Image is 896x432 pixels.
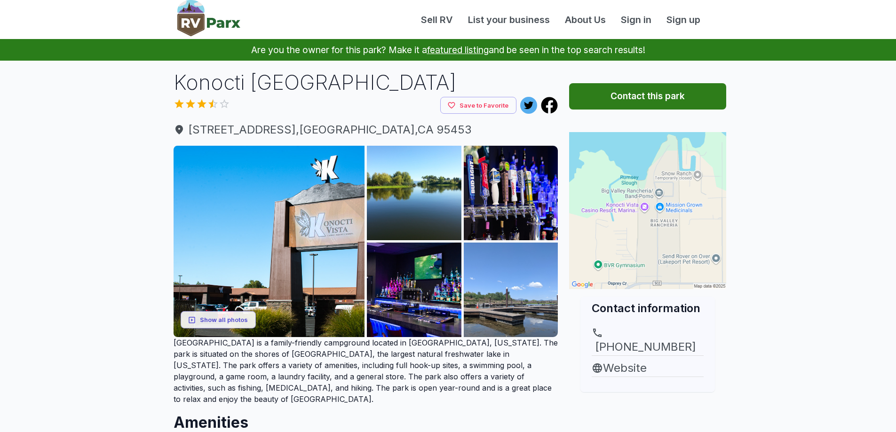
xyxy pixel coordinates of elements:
a: [STREET_ADDRESS],[GEOGRAPHIC_DATA],CA 95453 [174,121,558,138]
img: AAcXr8oAxHS2HjY2RzQmBJFP4l2phiz7fuTXEYGvRno-M20zqMwCthbFkxAAEFCJmMcWj6iyf5VfBdPGXbUB4BtCwiOJfEIHW... [464,146,558,240]
a: [PHONE_NUMBER] [592,327,704,355]
img: AAcXr8odUB2Ilynd8P_LjPyG28zyEcwT3HQOrPgIem5oZoAZ-KQaRqXiGUQv7HOerDaUulBenw3z8Hw7kk4NZC1qCzjX-8Koy... [367,243,461,337]
a: Sign in [613,13,659,27]
button: Save to Favorite [440,97,516,114]
img: AAcXr8rQxXxuPQNHO_pylEf1u3VeG2JRse_2ILBoBpAi6DVReCNOEO3_DKcowXHD9zliWQj8JObhi_lnkyYjtdzVkLh9sogEO... [367,146,461,240]
a: Website [592,360,704,377]
p: [GEOGRAPHIC_DATA] is a family-friendly campground located in [GEOGRAPHIC_DATA], [US_STATE]. The p... [174,337,558,405]
button: Show all photos [181,311,256,329]
img: AAcXr8o1Ps_EQe6OWpPfb-2Kv8SmfiqyUt0FBNIov4Pbq3tnIkqZ5UsfzldhiSG_TAEdKhSWoB5h4PBAhFUQouM0Y50nInmi0... [174,146,365,337]
a: About Us [557,13,613,27]
a: List your business [460,13,557,27]
span: [STREET_ADDRESS] , [GEOGRAPHIC_DATA] , CA 95453 [174,121,558,138]
img: Map for Konocti Vista RV Park [569,132,726,289]
a: featured listing [427,44,489,55]
button: Contact this park [569,83,726,110]
a: Sign up [659,13,708,27]
h2: Contact information [592,300,704,316]
a: Sell RV [413,13,460,27]
img: AAcXr8pRYcqT7GPd32zwrq41TMfw4oGty1YVuPje1z0s5F1CAoKi4oPXW36SIP-wyEcFec4hPkKV9vwAI7gO8l8Y0S36lXguy... [464,243,558,337]
h1: Konocti [GEOGRAPHIC_DATA] [174,68,558,97]
p: Are you the owner for this park? Make it a and be seen in the top search results! [11,39,885,61]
